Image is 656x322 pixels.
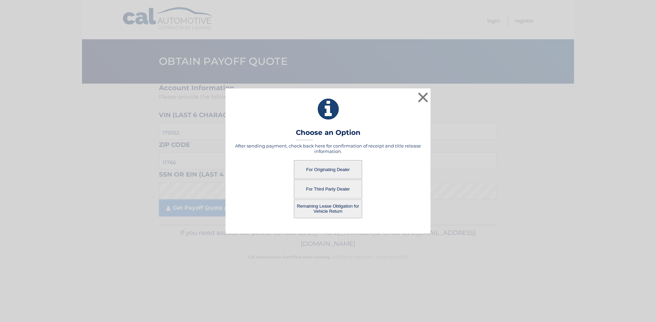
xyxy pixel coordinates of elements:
button: × [416,90,430,104]
button: Remaining Lease Obligation for Vehicle Return [294,199,362,218]
h5: After sending payment, check back here for confirmation of receipt and title release information. [234,143,422,154]
button: For Third Party Dealer [294,180,362,198]
button: For Originating Dealer [294,160,362,179]
h3: Choose an Option [296,128,360,140]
